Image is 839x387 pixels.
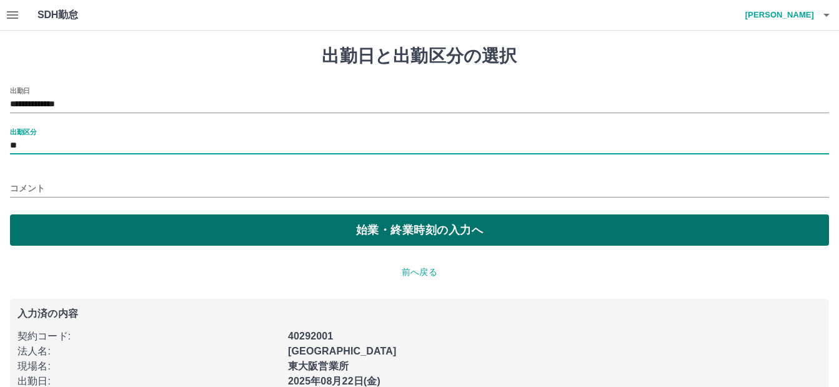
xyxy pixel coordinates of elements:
[10,214,829,246] button: 始業・終業時刻の入力へ
[288,361,349,371] b: 東大阪営業所
[17,359,280,374] p: 現場名 :
[10,127,36,136] label: 出勤区分
[10,46,829,67] h1: 出勤日と出勤区分の選択
[288,376,380,386] b: 2025年08月22日(金)
[17,309,822,319] p: 入力済の内容
[17,344,280,359] p: 法人名 :
[288,331,333,341] b: 40292001
[288,346,397,356] b: [GEOGRAPHIC_DATA]
[17,329,280,344] p: 契約コード :
[10,86,30,95] label: 出勤日
[10,266,829,279] p: 前へ戻る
